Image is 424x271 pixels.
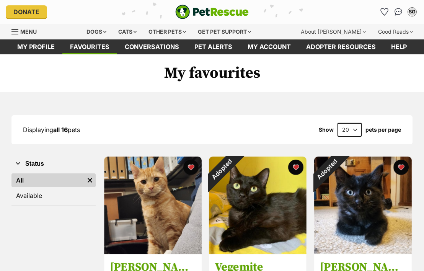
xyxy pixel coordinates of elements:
[298,39,383,54] a: Adopter resources
[175,5,249,19] img: logo-e224e6f780fb5917bec1dbf3a21bbac754714ae5b6737aabdf751b685950b380.svg
[20,28,37,35] span: Menu
[393,160,409,175] button: favourite
[314,248,412,256] a: Adopted
[6,5,47,18] a: Donate
[314,157,412,254] img: Molly
[199,147,245,192] div: Adopted
[373,24,418,39] div: Good Reads
[183,160,199,175] button: favourite
[192,24,256,39] div: Get pet support
[304,147,350,192] div: Adopted
[406,6,418,18] button: My account
[209,248,307,256] a: Adopted
[209,157,307,254] img: Vegemite
[117,39,187,54] a: conversations
[10,39,62,54] a: My profile
[408,8,416,16] div: SG
[23,126,80,134] span: Displaying pets
[11,173,84,187] a: All
[11,24,42,38] a: Menu
[11,172,96,206] div: Status
[378,6,418,18] ul: Account quick links
[113,24,142,39] div: Cats
[392,6,404,18] a: Conversations
[187,39,240,54] a: Pet alerts
[175,5,249,19] a: PetRescue
[289,160,304,175] button: favourite
[84,173,96,187] a: Remove filter
[11,159,96,169] button: Status
[240,39,298,54] a: My account
[62,39,117,54] a: Favourites
[378,6,391,18] a: Favourites
[319,127,334,133] span: Show
[365,127,401,133] label: pets per page
[143,24,191,39] div: Other pets
[295,24,371,39] div: About [PERSON_NAME]
[53,126,68,134] strong: all 16
[395,8,403,16] img: chat-41dd97257d64d25036548639549fe6c8038ab92f7586957e7f3b1b290dea8141.svg
[383,39,414,54] a: Help
[81,24,112,39] div: Dogs
[11,189,96,202] a: Available
[104,157,202,254] img: George Weasley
